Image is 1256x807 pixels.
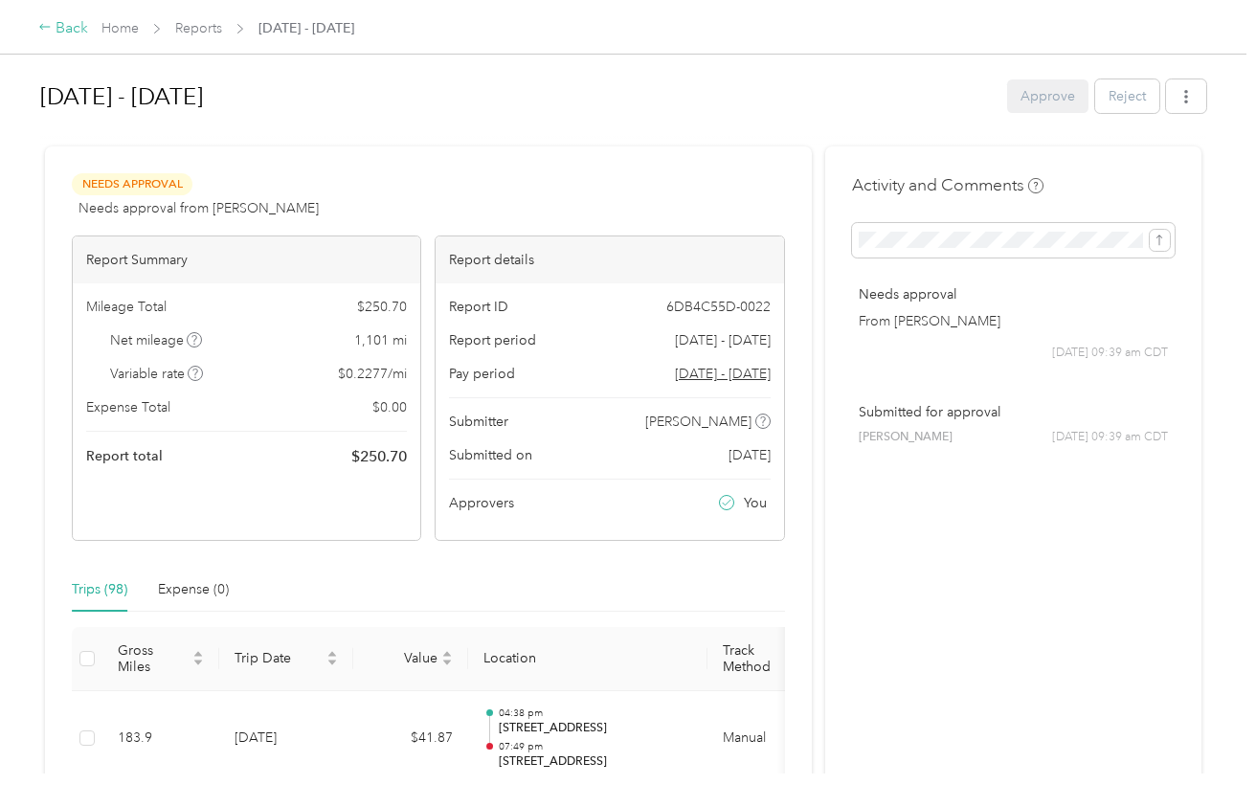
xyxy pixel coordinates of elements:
[1052,345,1168,362] span: [DATE] 09:39 am CDT
[707,627,832,691] th: Track Method
[449,297,508,317] span: Report ID
[645,412,751,432] span: [PERSON_NAME]
[72,173,192,195] span: Needs Approval
[102,627,219,691] th: Gross Miles
[86,446,163,466] span: Report total
[499,720,692,737] p: [STREET_ADDRESS]
[351,445,407,468] span: $ 250.70
[86,397,170,417] span: Expense Total
[675,364,771,384] span: Go to pay period
[729,445,771,465] span: [DATE]
[101,20,139,36] a: Home
[353,627,468,691] th: Value
[372,397,407,417] span: $ 0.00
[441,657,453,668] span: caret-down
[1149,700,1256,807] iframe: Everlance-gr Chat Button Frame
[369,650,437,666] span: Value
[436,236,783,283] div: Report details
[158,579,229,600] div: Expense (0)
[449,412,508,432] span: Submitter
[499,706,692,720] p: 04:38 pm
[499,753,692,771] p: [STREET_ADDRESS]
[338,364,407,384] span: $ 0.2277 / mi
[357,297,407,317] span: $ 250.70
[441,648,453,660] span: caret-up
[859,402,1168,422] p: Submitted for approval
[86,297,167,317] span: Mileage Total
[449,330,536,350] span: Report period
[859,311,1168,331] p: From [PERSON_NAME]
[723,642,801,675] span: Track Method
[235,650,323,666] span: Trip Date
[38,17,88,40] div: Back
[192,648,204,660] span: caret-up
[40,74,994,120] h1: Sep 1 - 30, 2025
[72,579,127,600] div: Trips (98)
[852,173,1043,197] h4: Activity and Comments
[675,330,771,350] span: [DATE] - [DATE]
[110,330,203,350] span: Net mileage
[354,330,407,350] span: 1,101 mi
[468,627,707,691] th: Location
[110,364,204,384] span: Variable rate
[73,236,420,283] div: Report Summary
[175,20,222,36] a: Reports
[78,198,319,218] span: Needs approval from [PERSON_NAME]
[449,364,515,384] span: Pay period
[258,18,354,38] span: [DATE] - [DATE]
[449,493,514,513] span: Approvers
[707,691,832,787] td: Manual
[118,642,189,675] span: Gross Miles
[326,648,338,660] span: caret-up
[449,445,532,465] span: Submitted on
[219,691,353,787] td: [DATE]
[859,284,1168,304] p: Needs approval
[499,740,692,753] p: 07:49 pm
[859,429,953,446] span: [PERSON_NAME]
[1052,429,1168,446] span: [DATE] 09:39 am CDT
[326,657,338,668] span: caret-down
[219,627,353,691] th: Trip Date
[102,691,219,787] td: 183.9
[744,493,767,513] span: You
[353,691,468,787] td: $41.87
[192,657,204,668] span: caret-down
[666,297,771,317] span: 6DB4C55D-0022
